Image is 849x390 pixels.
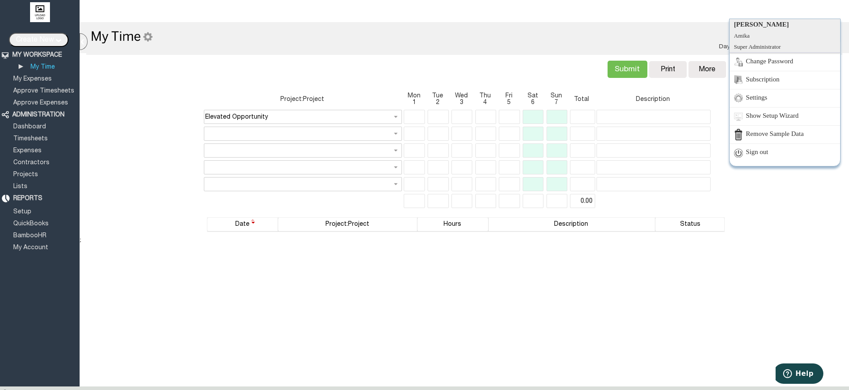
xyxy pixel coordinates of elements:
[734,93,743,104] img: img_trans.gif
[80,33,88,50] div: Hide Menus
[428,93,448,99] span: Tue
[523,99,543,106] span: 6
[490,218,653,231] div: Description
[608,61,647,78] input: Submit
[12,148,43,154] a: Expenses
[451,93,472,99] span: Wed
[734,74,743,86] img: img_trans.gif
[730,107,840,125] a: Show Setup Wizard
[656,218,724,231] div: Status
[29,64,56,70] a: My Time
[807,4,831,19] img: Help
[12,221,50,227] a: QuickBooks
[12,172,39,178] a: Projects
[730,125,840,143] a: Remove Sample Data
[699,66,715,73] div: More
[30,2,50,22] img: upload logo
[12,233,48,239] a: BambooHR
[12,245,50,251] a: My Account
[404,93,424,99] span: Mon
[12,196,44,201] a: REPORTS
[418,218,486,231] div: Hours
[451,99,472,106] span: 3
[734,56,743,68] img: img_trans.gif
[523,93,543,99] span: Sat
[204,110,402,124] input: Elevated Opportunity
[730,53,840,71] a: Change Password
[715,42,748,51] a: Day View
[80,236,849,243] form: ;
[12,124,47,130] a: Dashboard
[12,100,69,106] a: Approve Expenses
[654,66,682,73] div: Print
[12,136,49,142] a: Timesheets
[12,209,33,215] a: Setup
[12,88,76,94] a: Approve Timesheets
[9,33,69,47] input: Create New
[12,160,51,166] a: Contractors
[730,30,840,41] span: Amika
[475,99,496,106] span: 4
[91,30,153,43] img: MyTimeGear.png
[475,93,496,99] span: Thu
[208,218,276,231] div: Date
[404,99,424,106] span: 1
[547,93,567,99] span: Sun
[12,184,29,189] a: Lists
[428,99,448,106] span: 2
[499,99,519,106] span: 5
[204,91,400,107] th: Project:Project
[279,218,415,231] div: Project:Project
[730,143,840,162] a: Sign out
[570,91,593,107] th: Total
[19,62,25,70] div: ▶
[734,111,743,122] img: img_trans.gif
[730,89,840,107] a: Settings
[12,111,65,119] div: ADMINISTRATION
[12,51,62,59] div: MY WORKSPACE
[734,147,743,158] img: img_trans.gif
[597,91,709,107] th: Description
[776,363,823,386] iframe: Opens a widget where you can find more information
[499,93,519,99] span: Fri
[547,99,567,106] span: 7
[730,19,840,30] span: [PERSON_NAME]
[12,76,53,82] a: My Expenses
[734,129,743,140] img: delete.png
[730,41,840,53] span: Super Administrator
[730,71,840,89] a: Subscription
